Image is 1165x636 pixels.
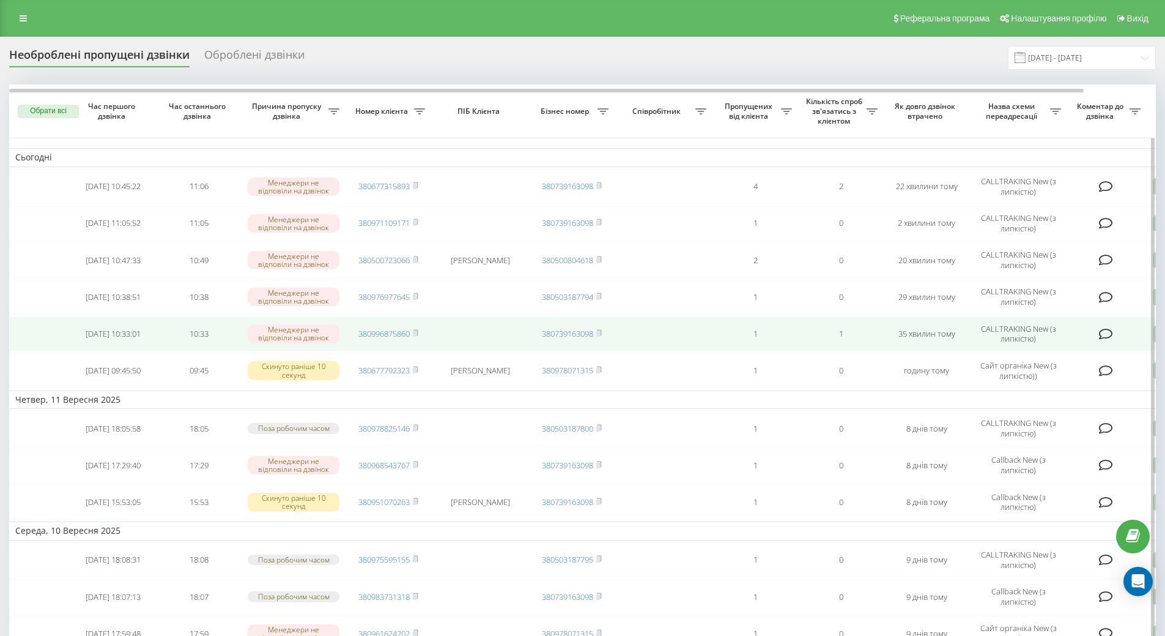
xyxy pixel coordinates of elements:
td: Callback New (з липкістю) [969,485,1067,519]
td: [DATE] 17:29:40 [70,448,156,482]
span: Як довго дзвінок втрачено [893,102,960,121]
div: Поза робочим часом [248,423,339,433]
td: CALLTRAKING New (з липкістю) [969,206,1067,241]
div: Менеджери не відповіли на дзвінок [248,324,339,343]
td: 0 [798,206,884,241]
td: 1 [712,580,798,614]
span: Коментар до дзвінка [1073,102,1130,121]
span: Бізнес номер [535,107,597,116]
td: 18:07 [156,580,242,614]
td: [DATE] 18:07:13 [70,580,156,614]
td: 1 [798,316,884,351]
td: годину тому [884,354,969,388]
a: 380951070263 [358,496,410,507]
button: Обрати всі [18,105,79,118]
td: 1 [712,280,798,314]
a: 380968543767 [358,460,410,471]
td: 10:33 [156,316,242,351]
td: [DATE] 11:05:52 [70,206,156,241]
td: [DATE] 15:53:05 [70,485,156,519]
td: [DATE] 18:08:31 [70,543,156,577]
span: Налаштування профілю [1011,13,1106,23]
td: 10:49 [156,243,242,277]
td: 1 [712,543,798,577]
td: 1 [712,411,798,446]
td: 20 хвилин тому [884,243,969,277]
td: 0 [798,354,884,388]
a: 380677792323 [358,365,410,376]
td: [DATE] 09:45:50 [70,354,156,388]
span: Час останнього дзвінка [166,102,232,121]
a: 380996875860 [358,328,410,339]
td: [PERSON_NAME] [431,485,529,519]
td: 35 хвилин тому [884,316,969,351]
td: CALLTRAKING New (з липкістю) [969,316,1067,351]
span: Назва схеми переадресації [975,102,1050,121]
td: 2 [798,170,884,204]
span: Вихід [1127,13,1148,23]
td: 1 [712,485,798,519]
a: 380976977645 [358,291,410,302]
td: 09:45 [156,354,242,388]
a: 380983731318 [358,591,410,602]
td: 15:53 [156,485,242,519]
div: Менеджери не відповіли на дзвінок [248,456,339,474]
span: Причина пропуску дзвінка [248,102,328,121]
td: 0 [798,280,884,314]
td: 8 днів тому [884,485,969,519]
span: ПІБ Клієнта [442,107,519,116]
span: Час першого дзвінка [80,102,146,121]
div: Скинуто раніше 10 секунд [248,361,339,380]
a: 380500723066 [358,255,410,266]
td: 8 днів тому [884,448,969,482]
td: 0 [798,543,884,577]
td: 11:05 [156,206,242,241]
td: Callback New (з липкістю) [969,448,1067,482]
td: [PERSON_NAME] [431,354,529,388]
a: 380503187794 [542,291,593,302]
div: Необроблені пропущені дзвінки [9,48,190,67]
td: 9 днів тому [884,580,969,614]
a: 380739163098 [542,496,593,507]
td: [DATE] 10:45:22 [70,170,156,204]
td: 2 хвилини тому [884,206,969,241]
td: [DATE] 10:38:51 [70,280,156,314]
td: 1 [712,206,798,241]
div: Поза робочим часом [248,555,339,565]
td: [DATE] 10:47:33 [70,243,156,277]
td: 29 хвилин тому [884,280,969,314]
div: Менеджери не відповіли на дзвінок [248,178,339,196]
td: Сайт органіка New (з липкістю)) [969,354,1067,388]
div: Open Intercom Messenger [1123,567,1153,596]
td: 17:29 [156,448,242,482]
span: Номер клієнта [352,107,414,116]
a: 380500804618 [542,255,593,266]
td: CALLTRAKING New (з липкістю) [969,170,1067,204]
div: Поза робочим часом [248,591,339,602]
td: 0 [798,243,884,277]
div: Оброблені дзвінки [204,48,305,67]
td: 2 [712,243,798,277]
td: CALLTRAKING New (з липкістю) [969,243,1067,277]
td: 0 [798,580,884,614]
td: CALLTRAKING New (з липкістю) [969,543,1067,577]
td: CALLTRAKING New (з липкістю) [969,411,1067,446]
a: 380971109171 [358,217,410,228]
td: 1 [712,448,798,482]
a: 380978825146 [358,423,410,434]
td: Callback New (з липкістю) [969,580,1067,614]
div: Менеджери не відповіли на дзвінок [248,288,339,306]
td: 0 [798,411,884,446]
td: 8 днів тому [884,411,969,446]
a: 380739163098 [542,460,593,471]
td: [DATE] 18:05:58 [70,411,156,446]
td: 4 [712,170,798,204]
td: CALLTRAKING New (з липкістю) [969,280,1067,314]
td: 1 [712,316,798,351]
td: 1 [712,354,798,388]
td: 10:38 [156,280,242,314]
td: [DATE] 10:33:01 [70,316,156,351]
a: 380677315893 [358,181,410,192]
td: 0 [798,485,884,519]
a: 380975595155 [358,554,410,565]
